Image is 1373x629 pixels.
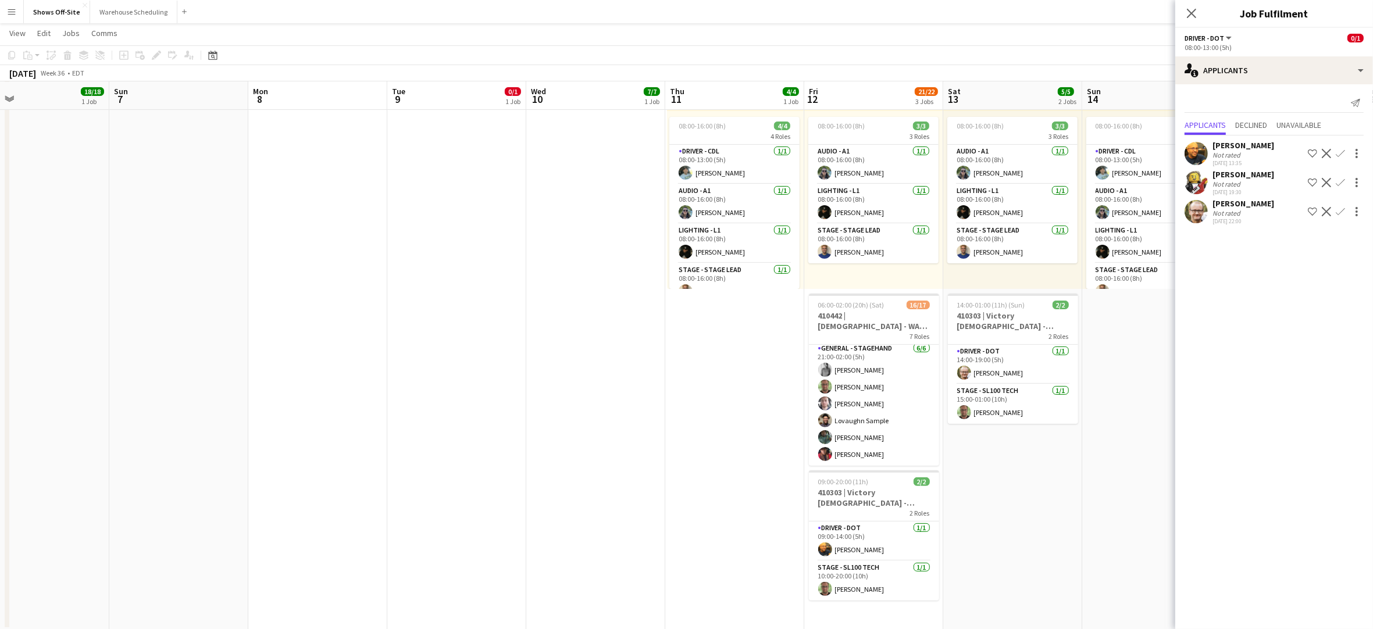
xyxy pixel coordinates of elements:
span: Thu [670,86,684,97]
span: 08:00-16:00 (8h) [818,121,865,130]
span: 08:00-16:00 (8h) [679,121,726,130]
app-job-card: 08:00-16:00 (8h)3/33 RolesAudio - A11/108:00-16:00 (8h)[PERSON_NAME]Lighting - L11/108:00-16:00 (... [947,117,1078,263]
span: 4/4 [774,121,790,130]
div: Not rated [1212,180,1243,188]
div: 08:00-13:00 (5h) [1185,43,1364,52]
span: Sat [948,86,961,97]
span: 11 [668,92,684,106]
span: Mon [253,86,268,97]
span: 7 Roles [910,332,930,341]
app-card-role: Audio - A11/108:00-16:00 (8h)[PERSON_NAME] [808,145,939,184]
span: 08:00-16:00 (8h) [1096,121,1143,130]
span: 21/22 [915,87,938,96]
div: 1 Job [783,97,798,106]
span: Jobs [62,28,80,38]
span: 0/1 [505,87,521,96]
button: Driver - DOT [1185,34,1233,42]
h3: 410303 | Victory [DEMOGRAPHIC_DATA] - Volunteer Appreciation Event [809,487,939,508]
app-card-role: Lighting - L11/108:00-16:00 (8h)[PERSON_NAME] [1086,224,1217,263]
span: 08:00-16:00 (8h) [957,121,1004,130]
app-card-role: Audio - A11/108:00-16:00 (8h)[PERSON_NAME] [669,184,800,224]
app-card-role: Lighting - L11/108:00-16:00 (8h)[PERSON_NAME] [947,184,1078,224]
span: Edit [37,28,51,38]
span: View [9,28,26,38]
app-job-card: 08:00-16:00 (8h)4/44 RolesDriver - CDL1/108:00-13:00 (5h)[PERSON_NAME]Audio - A11/108:00-16:00 (8... [1086,117,1217,289]
app-job-card: 08:00-16:00 (8h)3/33 RolesAudio - A11/108:00-16:00 (8h)[PERSON_NAME]Lighting - L11/108:00-16:00 (... [808,117,939,263]
div: [PERSON_NAME] [1212,140,1274,151]
span: 2/2 [914,477,930,486]
span: Sun [1087,86,1101,97]
div: [DATE] 19:30 [1212,188,1274,196]
div: Applicants [1175,56,1373,84]
div: 1 Job [644,97,659,106]
div: 08:00-16:00 (8h)4/44 RolesDriver - CDL1/108:00-13:00 (5h)[PERSON_NAME]Audio - A11/108:00-16:00 (8... [669,117,800,289]
span: 3/3 [913,121,929,130]
span: 3/3 [1052,121,1068,130]
div: [DATE] [9,67,36,79]
span: 2 Roles [910,509,930,517]
span: Unavailable [1276,121,1321,129]
app-card-role: Driver - CDL1/108:00-13:00 (5h)[PERSON_NAME] [669,145,800,184]
app-card-role: Stage - SL100 Tech1/110:00-20:00 (10h)[PERSON_NAME] [809,561,939,601]
span: Comms [91,28,117,38]
div: EDT [72,69,84,77]
a: Comms [87,26,122,41]
app-card-role: Driver - CDL1/108:00-13:00 (5h)[PERSON_NAME] [1086,145,1217,184]
div: 1 Job [81,97,104,106]
span: 09:00-20:00 (11h) [818,477,869,486]
span: 12 [807,92,818,106]
app-card-role: Stage - Stage Lead1/108:00-16:00 (8h)[PERSON_NAME] [669,263,800,303]
span: Declined [1235,121,1267,129]
span: 0/1 [1347,34,1364,42]
span: 13 [946,92,961,106]
span: 7/7 [644,87,660,96]
a: Jobs [58,26,84,41]
span: 10 [529,92,546,106]
h3: 410442 | [DEMOGRAPHIC_DATA] - WAVE College Ministry 2025 [809,310,939,331]
span: 5/5 [1058,87,1074,96]
app-card-role: Stage - Stage Lead1/108:00-16:00 (8h)[PERSON_NAME] [808,224,939,263]
div: [DATE] 22:00 [1212,217,1274,225]
div: [PERSON_NAME] [1212,198,1274,209]
div: 1 Job [505,97,520,106]
span: 06:00-02:00 (20h) (Sat) [818,301,885,309]
div: Not rated [1212,209,1243,217]
app-card-role: General - Stagehand6/621:00-02:00 (5h)[PERSON_NAME][PERSON_NAME][PERSON_NAME]Lovaughn Sample[PERS... [809,342,939,466]
app-card-role: Lighting - L11/108:00-16:00 (8h)[PERSON_NAME] [808,184,939,224]
app-job-card: 14:00-01:00 (11h) (Sun)2/2410303 | Victory [DEMOGRAPHIC_DATA] - Volunteer Appreciation Event2 Rol... [948,294,1078,424]
button: Warehouse Scheduling [90,1,177,23]
a: Edit [33,26,55,41]
span: Applicants [1185,121,1226,129]
span: 4/4 [783,87,799,96]
app-card-role: Driver - DOT1/114:00-19:00 (5h)[PERSON_NAME] [948,345,1078,384]
span: Fri [809,86,818,97]
app-card-role: Stage - Stage Lead1/108:00-16:00 (8h)[PERSON_NAME] [947,224,1078,263]
div: 2 Jobs [1058,97,1076,106]
div: [DATE] 13:35 [1212,159,1274,167]
span: Driver - DOT [1185,34,1224,42]
span: Week 36 [38,69,67,77]
h3: 410303 | Victory [DEMOGRAPHIC_DATA] - Volunteer Appreciation Event [948,310,1078,331]
app-card-role: Stage - SL100 Tech1/115:00-01:00 (10h)[PERSON_NAME] [948,384,1078,424]
span: 3 Roles [910,132,929,141]
span: 16/17 [907,301,930,309]
app-card-role: Lighting - L11/108:00-16:00 (8h)[PERSON_NAME] [669,224,800,263]
span: 2 Roles [1049,332,1069,341]
div: [PERSON_NAME] [1212,169,1274,180]
app-card-role: Stage - Stage Lead1/108:00-16:00 (8h)[PERSON_NAME] [1086,263,1217,303]
span: Wed [531,86,546,97]
span: Sun [114,86,128,97]
span: 2/2 [1053,301,1069,309]
span: 14 [1085,92,1101,106]
app-job-card: 06:00-02:00 (20h) (Sat)16/17410442 | [DEMOGRAPHIC_DATA] - WAVE College Ministry 20257 Roles[PERSO... [809,294,939,466]
button: Shows Off-Site [24,1,90,23]
app-job-card: 09:00-20:00 (11h)2/2410303 | Victory [DEMOGRAPHIC_DATA] - Volunteer Appreciation Event2 RolesDriv... [809,470,939,601]
span: 8 [251,92,268,106]
h3: Job Fulfilment [1175,6,1373,21]
div: 3 Jobs [915,97,937,106]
